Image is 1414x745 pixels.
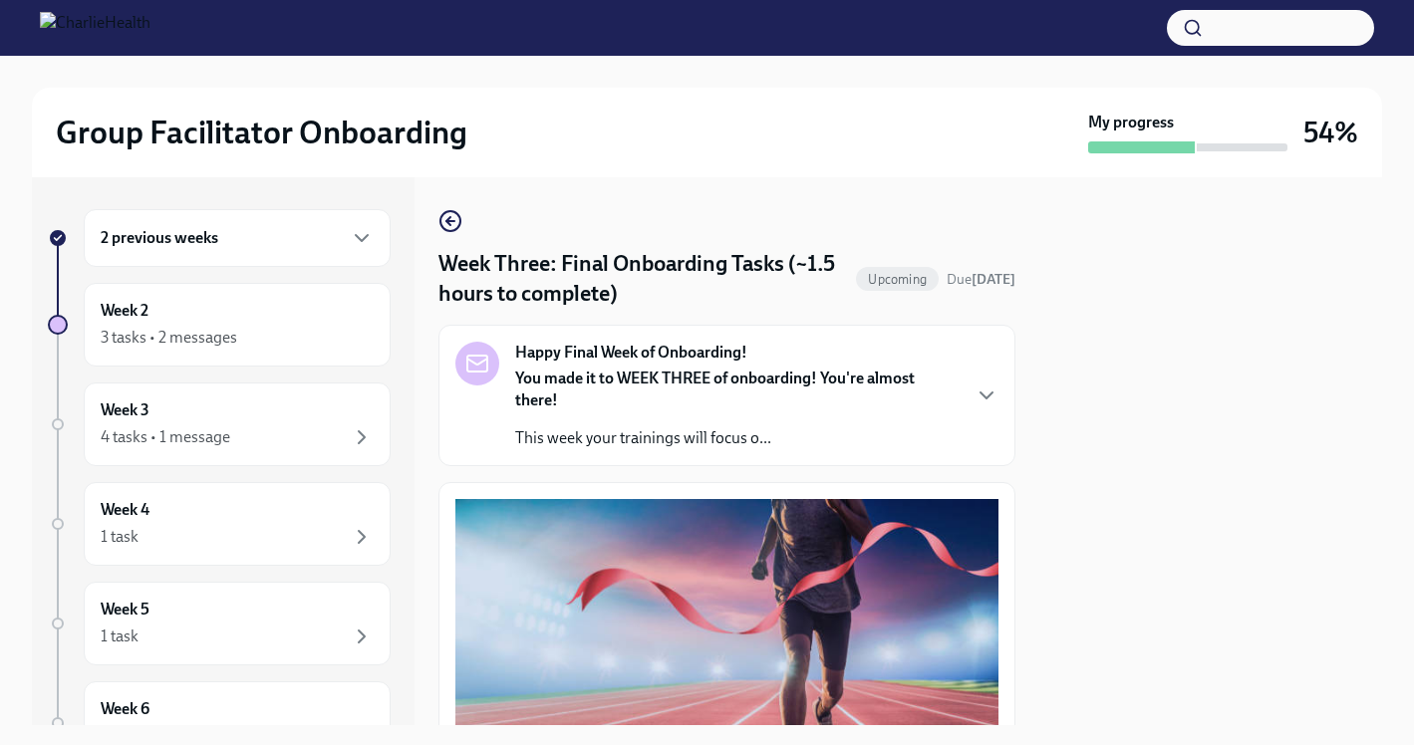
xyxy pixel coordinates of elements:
[40,12,150,44] img: CharlieHealth
[972,271,1015,288] strong: [DATE]
[84,209,391,267] div: 2 previous weeks
[1303,115,1358,150] h3: 54%
[515,342,747,364] strong: Happy Final Week of Onboarding!
[947,271,1015,288] span: Due
[1088,112,1174,133] strong: My progress
[101,399,149,421] h6: Week 3
[101,300,148,322] h6: Week 2
[515,369,915,409] strong: You made it to WEEK THREE of onboarding! You're almost there!
[856,272,939,287] span: Upcoming
[515,427,959,449] p: This week your trainings will focus o...
[101,227,218,249] h6: 2 previous weeks
[101,426,230,448] div: 4 tasks • 1 message
[101,526,139,548] div: 1 task
[101,599,149,621] h6: Week 5
[101,698,149,720] h6: Week 6
[56,113,467,152] h2: Group Facilitator Onboarding
[438,249,848,309] h4: Week Three: Final Onboarding Tasks (~1.5 hours to complete)
[48,582,391,665] a: Week 51 task
[947,270,1015,289] span: August 23rd, 2025 09:00
[48,382,391,466] a: Week 34 tasks • 1 message
[48,482,391,566] a: Week 41 task
[101,499,149,521] h6: Week 4
[101,327,237,349] div: 3 tasks • 2 messages
[48,283,391,367] a: Week 23 tasks • 2 messages
[101,625,139,647] div: 1 task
